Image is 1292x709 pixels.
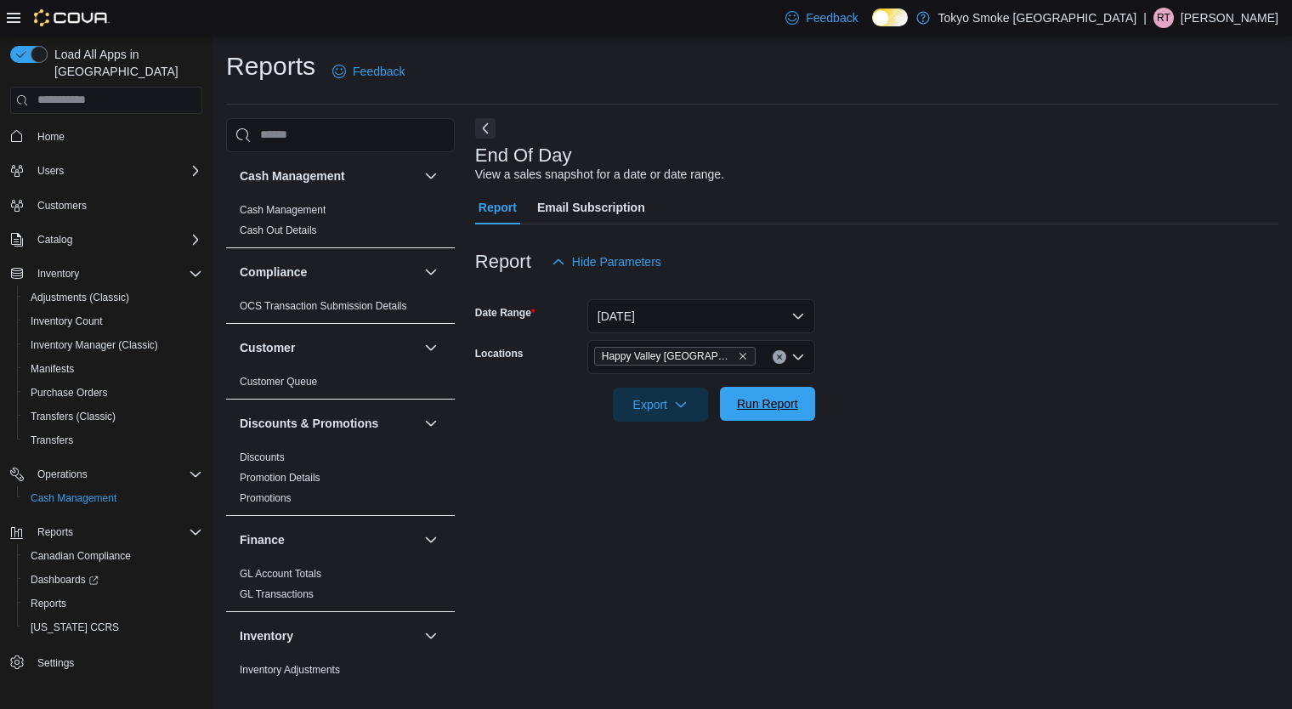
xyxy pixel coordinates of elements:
[353,63,405,80] span: Feedback
[31,549,131,563] span: Canadian Compliance
[737,395,798,412] span: Run Report
[537,190,645,224] span: Email Subscription
[1157,8,1170,28] span: RT
[240,531,417,548] button: Finance
[24,335,202,355] span: Inventory Manager (Classic)
[37,130,65,144] span: Home
[31,621,119,634] span: [US_STATE] CCRS
[31,362,74,376] span: Manifests
[31,127,71,147] a: Home
[1143,8,1147,28] p: |
[17,357,209,381] button: Manifests
[31,653,81,673] a: Settings
[31,491,116,505] span: Cash Management
[240,300,407,312] a: OCS Transaction Submission Details
[938,8,1137,28] p: Tokyo Smoke [GEOGRAPHIC_DATA]
[594,347,756,366] span: Happy Valley Goose Bay
[17,428,209,452] button: Transfers
[226,296,455,323] div: Compliance
[24,570,105,590] a: Dashboards
[17,592,209,615] button: Reports
[872,9,908,26] input: Dark Mode
[17,405,209,428] button: Transfers (Classic)
[17,381,209,405] button: Purchase Orders
[24,287,202,308] span: Adjustments (Classic)
[37,525,73,539] span: Reports
[31,161,202,181] span: Users
[31,522,80,542] button: Reports
[3,228,209,252] button: Catalog
[240,339,295,356] h3: Customer
[31,161,71,181] button: Users
[240,471,320,485] span: Promotion Details
[421,413,441,434] button: Discounts & Promotions
[24,430,80,451] a: Transfers
[37,656,74,670] span: Settings
[1153,8,1174,28] div: Raelynn Tucker
[240,167,417,184] button: Cash Management
[24,546,138,566] a: Canadian Compliance
[421,626,441,646] button: Inventory
[3,124,209,149] button: Home
[545,245,668,279] button: Hide Parameters
[240,224,317,236] a: Cash Out Details
[738,351,748,361] button: Remove Happy Valley Goose Bay from selection in this group
[24,430,202,451] span: Transfers
[31,126,202,147] span: Home
[475,252,531,272] h3: Report
[240,472,320,484] a: Promotion Details
[240,567,321,581] span: GL Account Totals
[240,264,417,281] button: Compliance
[421,262,441,282] button: Compliance
[240,299,407,313] span: OCS Transaction Submission Details
[24,335,165,355] a: Inventory Manager (Classic)
[226,447,455,515] div: Discounts & Promotions
[24,570,202,590] span: Dashboards
[326,54,411,88] a: Feedback
[240,451,285,464] span: Discounts
[806,9,858,26] span: Feedback
[31,230,79,250] button: Catalog
[475,166,724,184] div: View a sales snapshot for a date or date range.
[24,311,202,332] span: Inventory Count
[240,264,307,281] h3: Compliance
[240,339,417,356] button: Customer
[31,230,202,250] span: Catalog
[475,306,535,320] label: Date Range
[602,348,734,365] span: Happy Valley [GEOGRAPHIC_DATA]
[31,195,202,216] span: Customers
[421,530,441,550] button: Finance
[24,617,126,638] a: [US_STATE] CCRS
[24,488,123,508] a: Cash Management
[31,410,116,423] span: Transfers (Classic)
[720,387,815,421] button: Run Report
[24,406,202,427] span: Transfers (Classic)
[17,333,209,357] button: Inventory Manager (Classic)
[475,118,496,139] button: Next
[17,286,209,309] button: Adjustments (Classic)
[3,193,209,218] button: Customers
[24,359,202,379] span: Manifests
[240,627,417,644] button: Inventory
[773,350,786,364] button: Clear input
[240,587,314,601] span: GL Transactions
[17,486,209,510] button: Cash Management
[240,627,293,644] h3: Inventory
[31,464,94,485] button: Operations
[17,309,209,333] button: Inventory Count
[779,1,864,35] a: Feedback
[31,597,66,610] span: Reports
[31,522,202,542] span: Reports
[240,415,417,432] button: Discounts & Promotions
[34,9,110,26] img: Cova
[872,26,873,27] span: Dark Mode
[3,462,209,486] button: Operations
[240,683,378,697] span: Inventory by Product Historical
[226,200,455,247] div: Cash Management
[572,253,661,270] span: Hide Parameters
[226,372,455,399] div: Customer
[24,287,136,308] a: Adjustments (Classic)
[240,531,285,548] h3: Finance
[3,649,209,674] button: Settings
[3,262,209,286] button: Inventory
